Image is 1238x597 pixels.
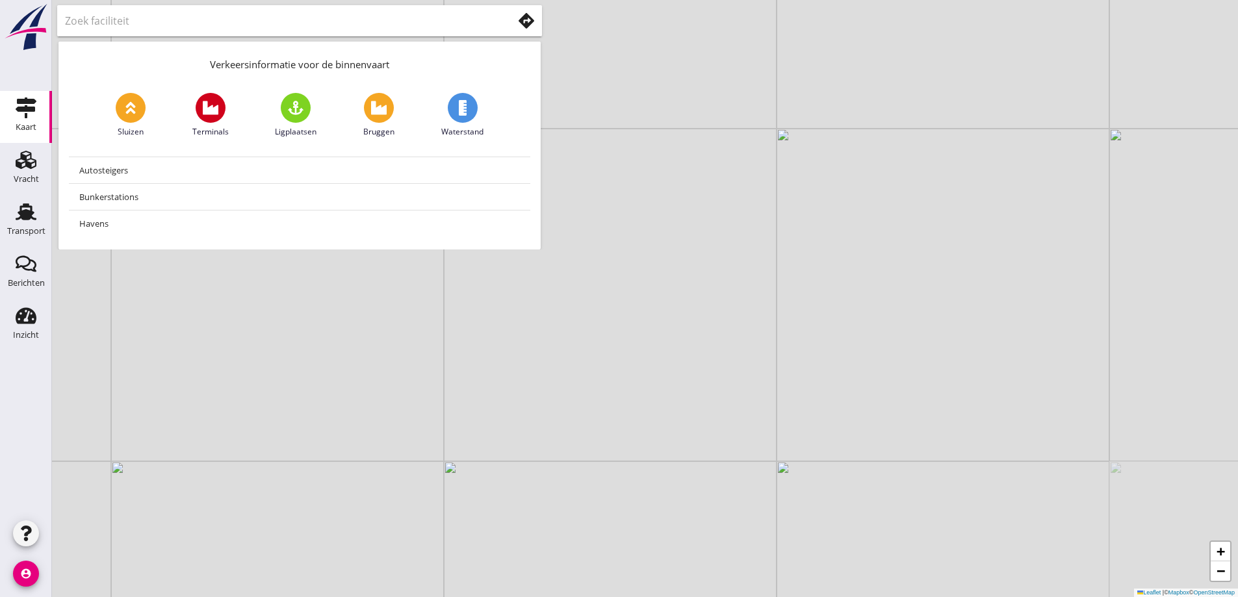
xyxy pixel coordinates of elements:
[192,93,229,138] a: Terminals
[13,331,39,339] div: Inzicht
[1211,561,1230,581] a: Zoom out
[1168,589,1189,596] a: Mapbox
[441,93,484,138] a: Waterstand
[8,279,45,287] div: Berichten
[16,123,36,131] div: Kaart
[14,175,39,183] div: Vracht
[192,126,229,138] span: Terminals
[363,93,394,138] a: Bruggen
[1163,589,1164,596] span: |
[3,3,49,51] img: logo-small.a267ee39.svg
[363,126,394,138] span: Bruggen
[118,126,144,138] span: Sluizen
[1193,589,1235,596] a: OpenStreetMap
[58,42,541,83] div: Verkeersinformatie voor de binnenvaart
[1137,589,1161,596] a: Leaflet
[1217,543,1225,559] span: +
[7,227,45,235] div: Transport
[1217,563,1225,579] span: −
[116,93,146,138] a: Sluizen
[79,216,520,231] div: Havens
[79,162,520,178] div: Autosteigers
[441,126,484,138] span: Waterstand
[13,561,39,587] i: account_circle
[275,126,316,138] span: Ligplaatsen
[65,10,495,31] input: Zoek faciliteit
[1211,542,1230,561] a: Zoom in
[1134,589,1238,597] div: © ©
[275,93,316,138] a: Ligplaatsen
[79,189,520,205] div: Bunkerstations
